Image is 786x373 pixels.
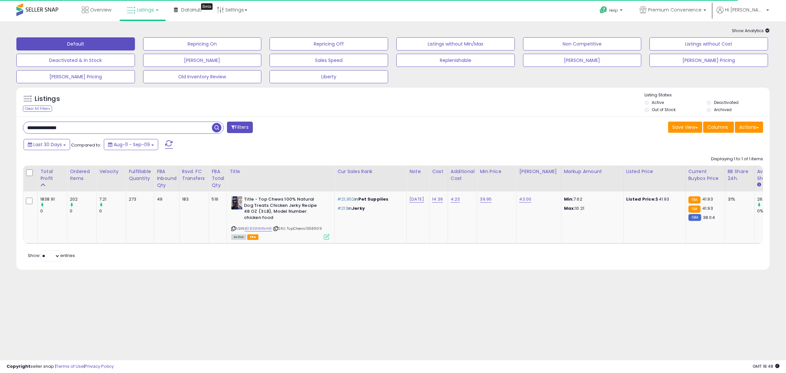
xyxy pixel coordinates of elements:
[688,196,701,204] small: FBA
[143,70,262,83] button: Old Inventory Review
[143,54,262,67] button: [PERSON_NAME]
[71,142,101,148] span: Compared to:
[70,168,94,182] div: Ordered Items
[129,168,151,182] div: Fulfillable Quantity
[231,196,329,239] div: ASIN:
[652,100,664,105] label: Active
[23,106,52,112] div: Clear All Filters
[480,168,514,175] div: Min Price
[519,196,531,203] a: 43.00
[114,141,150,148] span: Aug-11 - Sep-09
[230,168,332,175] div: Title
[564,205,575,211] strong: Max:
[451,196,460,203] a: 4.23
[409,196,424,203] a: [DATE]
[28,252,75,259] span: Show: entries
[90,7,111,13] span: Overview
[732,28,770,34] span: Show Analytics
[564,206,618,211] p: 10.21
[594,1,629,21] a: Help
[337,196,354,202] span: #21,952
[714,107,732,112] label: Archived
[645,92,770,98] p: Listing States:
[523,54,642,67] button: [PERSON_NAME]
[409,168,426,175] div: Note
[99,208,126,214] div: 0
[270,70,388,83] button: Liberty
[703,122,734,133] button: Columns
[337,206,402,211] p: in
[688,206,701,213] small: FBA
[231,234,246,240] span: All listings currently available for purchase on Amazon
[703,214,715,221] span: 38.04
[182,168,206,182] div: Rsvd. FC Transfers
[702,196,713,202] span: 41.93
[725,7,764,13] span: Hi [PERSON_NAME]
[451,168,475,182] div: Additional Cost
[40,168,64,182] div: Total Profit
[245,226,272,231] a: B083W84NHW
[599,6,608,14] i: Get Help
[523,37,642,50] button: Non Competitive
[16,70,135,83] button: [PERSON_NAME] Pricing
[16,54,135,67] button: Deactivated & In Stock
[728,168,752,182] div: BB Share 24h.
[352,205,365,211] span: Jerky
[668,122,702,133] button: Save View
[143,37,262,50] button: Repricing On
[244,196,324,222] b: Title - Top Chews 100% Natural Dog Treats Chicken Jerky Recipe 48 OZ (3 LB), Model Number: chicke...
[270,54,388,67] button: Sales Speed
[270,37,388,50] button: Repricing Off
[714,100,739,105] label: Deactivated
[40,196,67,202] div: 1838.91
[688,214,701,221] small: FBM
[757,182,761,188] small: Avg BB Share.
[432,196,443,203] a: 14.39
[728,196,749,202] div: 31%
[707,124,728,130] span: Columns
[99,196,126,202] div: 7.21
[480,196,492,203] a: 39.95
[702,205,713,211] span: 41.93
[137,7,154,13] span: Listings
[396,37,515,50] button: Listings without Min/Max
[182,196,204,202] div: 183
[609,8,618,13] span: Help
[181,7,202,13] span: DataHub
[157,196,174,202] div: 49
[757,196,784,202] div: 26.3%
[735,122,763,133] button: Actions
[231,196,242,209] img: 51O2G2GTzRL._SL40_.jpg
[24,139,70,150] button: Last 30 Days
[337,205,348,211] span: #213
[212,168,224,189] div: FBA Total Qty
[757,168,781,182] div: Avg BB Share
[757,208,784,214] div: 0%
[564,196,574,202] strong: Min:
[432,168,445,175] div: Cost
[99,168,123,175] div: Velocity
[688,168,722,182] div: Current Buybox Price
[33,141,62,148] span: Last 30 Days
[35,94,60,104] h5: Listings
[652,107,676,112] label: Out of Stock
[626,196,656,202] b: Listed Price:
[649,54,768,67] button: [PERSON_NAME] Pricing
[104,139,158,150] button: Aug-11 - Sep-09
[648,7,702,13] span: Premium Convenience
[564,168,621,175] div: Markup Amount
[70,208,96,214] div: 0
[227,122,253,133] button: Filters
[129,196,149,202] div: 273
[201,3,213,10] div: Tooltip anchor
[396,54,515,67] button: Replenishable
[212,196,222,202] div: 516
[273,226,322,231] span: | SKU: TopChews1358909
[711,156,763,162] div: Displaying 1 to 1 of 1 items
[247,234,258,240] span: FBA
[626,196,681,202] div: $41.93
[16,37,135,50] button: Default
[564,196,618,202] p: 7.62
[358,196,389,202] span: Pet Supplies
[40,208,67,214] div: 0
